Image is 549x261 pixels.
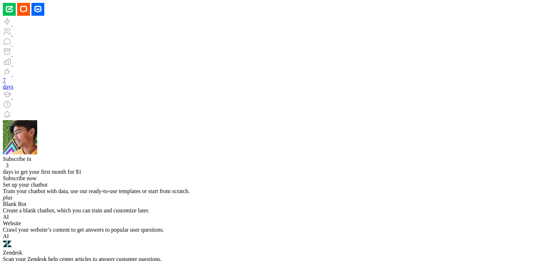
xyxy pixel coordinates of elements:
[3,156,546,175] div: Subscribe in days to get your first month for $1
[3,188,546,194] div: Train your chatbot with data, use our ready-to-use templates or start from scratch.
[3,227,546,233] div: Crawl your website’s content to get answers to popular user questions.
[3,175,546,182] div: Subscribe now
[3,214,9,220] span: AI
[3,201,546,207] div: Blank Bot
[3,194,13,201] i: plus
[3,207,546,214] div: Create a blank chatbot, which you can train and customize later.
[3,182,546,188] div: Set up your chatbot
[3,233,9,239] span: AI
[3,250,546,256] div: Zendesk
[3,77,546,84] div: 7
[3,77,546,90] a: 7 days
[6,162,543,169] div: 3
[3,220,546,227] div: Website
[3,84,546,90] div: days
